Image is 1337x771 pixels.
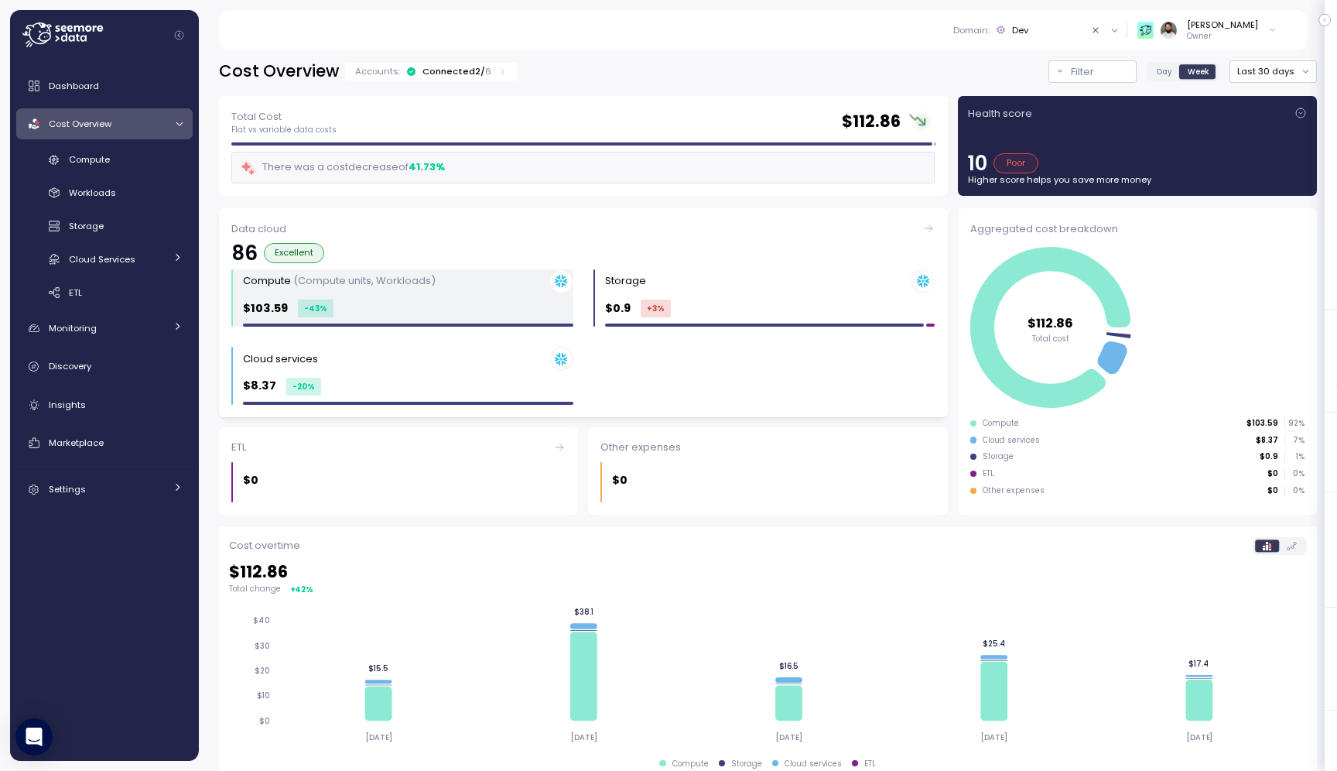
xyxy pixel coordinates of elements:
[983,418,1019,429] div: Compute
[983,468,994,479] div: ETL
[1285,435,1304,446] p: 7 %
[69,220,104,232] span: Storage
[1012,24,1028,36] div: Dev
[1187,19,1258,31] div: [PERSON_NAME]
[1285,468,1304,479] p: 0 %
[229,561,1307,584] h2: $ 112.86
[243,273,436,289] div: Compute
[243,377,276,395] p: $8.37
[1229,60,1317,83] button: Last 30 days
[243,351,318,367] div: Cloud services
[641,300,671,317] div: +3 %
[422,65,491,77] div: Connected 2 /
[983,435,1040,446] div: Cloud services
[49,322,97,334] span: Monitoring
[778,732,805,742] tspan: [DATE]
[229,538,300,553] p: Cost overtime
[612,471,627,489] p: $0
[16,70,193,101] a: Dashboard
[16,313,193,344] a: Monitoring
[69,187,116,199] span: Workloads
[409,159,445,175] div: 41.73 %
[968,173,1307,186] p: Higher score helps you save more money
[49,80,99,92] span: Dashboard
[1071,64,1094,80] p: Filter
[842,111,901,133] h2: $ 112.86
[1285,451,1304,462] p: 1 %
[1161,22,1177,38] img: ACg8ocLskjvUhBDgxtSFCRx4ztb74ewwa1VrVEuDBD_Ho1mrTsQB-QE=s96-c
[16,279,193,305] a: ETL
[295,584,313,595] div: 42 %
[1048,60,1137,83] button: Filter
[69,286,82,299] span: ETL
[369,663,389,673] tspan: $15.5
[365,732,392,742] tspan: [DATE]
[49,360,91,372] span: Discovery
[1187,31,1258,42] p: Owner
[291,584,313,595] div: ▾
[49,118,111,130] span: Cost Overview
[605,273,646,289] div: Storage
[16,389,193,420] a: Insights
[243,471,258,489] p: $0
[169,29,189,41] button: Collapse navigation
[219,208,948,417] a: Data cloud86ExcellentCompute (Compute units, Workloads)$103.59-43%Storage $0.9+3%Cloud services $...
[16,147,193,173] a: Compute
[985,639,1008,649] tspan: $25.4
[605,300,631,317] p: $0.9
[16,214,193,239] a: Storage
[1089,23,1103,37] button: Clear value
[1267,485,1278,496] p: $0
[970,221,1305,237] div: Aggregated cost breakdown
[1285,418,1304,429] p: 92 %
[255,666,270,676] tspan: $20
[968,106,1032,122] p: Health score
[49,483,86,495] span: Settings
[298,300,333,317] div: -43 %
[259,716,270,726] tspan: $0
[69,153,110,166] span: Compute
[785,759,842,769] div: Cloud services
[1260,451,1278,462] p: $0.9
[345,63,518,81] div: Accounts:Connected2/6
[1189,732,1216,742] tspan: [DATE]
[983,485,1045,496] div: Other expenses
[993,153,1039,173] div: Poor
[286,378,321,396] div: -20 %
[219,427,578,515] a: ETL$0
[1137,22,1154,38] img: 65f98ecb31a39d60f1f315eb.PNG
[968,153,987,173] p: 10
[575,607,594,617] tspan: $38.1
[1032,333,1069,343] tspan: Total cost
[672,759,709,769] div: Compute
[229,584,281,595] p: Total change
[231,221,935,237] div: Data cloud
[16,351,193,382] a: Discovery
[257,690,270,701] tspan: $10
[49,437,104,449] span: Marketplace
[1157,66,1172,77] span: Day
[731,759,762,769] div: Storage
[16,180,193,206] a: Workloads
[69,253,135,266] span: Cloud Services
[219,60,339,83] h2: Cost Overview
[864,759,876,769] div: ETL
[16,108,193,139] a: Cost Overview
[1188,66,1209,77] span: Week
[243,300,288,317] p: $103.59
[15,718,53,756] div: Open Intercom Messenger
[983,732,1010,742] tspan: [DATE]
[953,24,990,36] p: Domain :
[293,273,436,288] p: (Compute units, Workloads)
[255,641,270,651] tspan: $30
[1285,485,1304,496] p: 0 %
[231,243,258,263] p: 86
[253,615,270,625] tspan: $40
[983,451,1014,462] div: Storage
[264,243,324,263] div: Excellent
[781,661,801,671] tspan: $16.5
[355,65,400,77] p: Accounts:
[1267,468,1278,479] p: $0
[231,125,337,135] p: Flat vs variable data costs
